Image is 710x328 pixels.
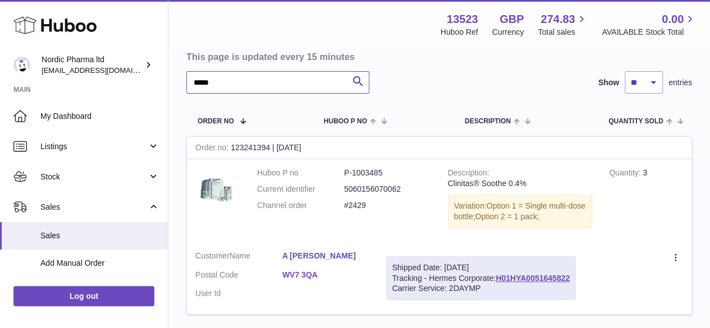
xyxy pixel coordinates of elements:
[40,230,159,241] span: Sales
[465,118,511,125] span: Description
[187,137,691,159] div: 123241394 | [DATE]
[540,12,575,27] span: 274.83
[475,212,539,221] span: Option 2 = 1 pack;
[195,251,230,260] span: Customer
[448,195,593,228] div: Variation:
[40,172,148,182] span: Stock
[257,168,344,178] dt: Huboo P no
[42,66,165,75] span: [EMAIL_ADDRESS][DOMAIN_NAME]
[496,274,570,283] a: H01HYA0051645822
[257,184,344,195] dt: Current identifier
[668,77,692,88] span: entries
[386,256,576,301] div: Tracking - Hermes Corporate:
[598,77,619,88] label: Show
[344,200,431,211] dd: #2429
[448,168,489,180] strong: Description
[195,168,240,212] img: 2_6c148ce2-9555-4dcb-a520-678b12be0df6.png
[195,251,282,264] dt: Name
[40,202,148,212] span: Sales
[195,270,282,283] dt: Postal Code
[609,168,643,180] strong: Quantity
[454,201,585,221] span: Option 1 = Single multi-dose bottle;
[392,262,570,273] div: Shipped Date: [DATE]
[282,251,369,261] a: A [PERSON_NAME]
[602,12,697,38] a: 0.00 AVAILABLE Stock Total
[662,12,684,27] span: 0.00
[257,200,344,211] dt: Channel order
[40,258,159,269] span: Add Manual Order
[601,159,691,242] td: 3
[40,141,148,152] span: Listings
[13,286,154,306] a: Log out
[602,27,697,38] span: AVAILABLE Stock Total
[40,111,159,122] span: My Dashboard
[186,50,689,63] h3: This page is updated every 15 minutes
[447,12,478,27] strong: 13523
[344,184,431,195] dd: 5060156070062
[492,27,524,38] div: Currency
[282,270,369,280] a: WV7 3QA
[500,12,524,27] strong: GBP
[392,283,570,294] div: Carrier Service: 2DAYMP
[608,118,663,125] span: Quantity Sold
[538,27,588,38] span: Total sales
[448,178,593,189] div: Clinitas® Soothe 0.4%
[441,27,478,38] div: Huboo Ref
[344,168,431,178] dd: P-1003485
[13,57,30,73] img: internalAdmin-13523@internal.huboo.com
[42,54,143,76] div: Nordic Pharma ltd
[198,118,234,125] span: Order No
[195,143,231,155] strong: Order no
[195,288,282,299] dt: User Id
[324,118,367,125] span: Huboo P no
[538,12,588,38] a: 274.83 Total sales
